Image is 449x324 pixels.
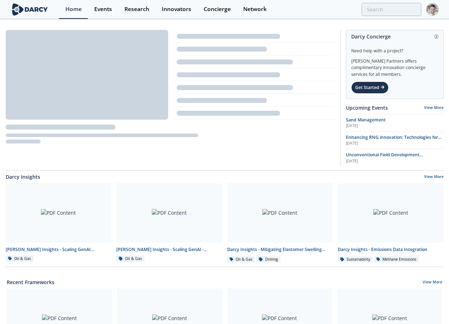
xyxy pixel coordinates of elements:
span: Unconventional Field Development Optimization through Geochemical Fingerprinting Technology [346,152,423,171]
span: Enhancing RNG innovation: Technologies for Sustainable Energy [346,134,442,147]
div: [DATE] [346,123,444,129]
div: Events [94,6,112,12]
a: PDF Content Darcy Insights - Mitigating Elastomer Swelling Issue in Downhole Drilling Mud Motors ... [225,183,336,263]
a: PDF Content [PERSON_NAME] Insights - Scaling GenAI Roundtable Oil & Gas [3,183,114,263]
div: Home [65,6,82,12]
div: Methane Emissions [374,256,419,263]
div: Need help with a project? [351,43,438,54]
div: Concierge [204,6,231,12]
a: Darcy Insights [6,173,40,181]
div: Research [124,6,149,12]
input: Advanced Search [362,3,421,16]
div: Get Started [351,82,389,94]
div: Oil & Gas [6,256,34,262]
div: [PERSON_NAME] Partners offers complimentary innovation concierge services for all members. [351,54,438,78]
a: View More [423,279,442,286]
div: [DATE] [346,158,444,164]
div: Oil & Gas [116,256,144,262]
div: [PERSON_NAME] Insights - Scaling GenAI - Innovator Spotlights [116,246,222,253]
img: Profile [426,3,439,16]
div: Sustainability [338,256,373,263]
a: Sand Management [DATE] [346,117,444,129]
div: Network [243,6,267,12]
a: Recent Frameworks [7,278,54,286]
a: View More [424,105,444,110]
div: Darcy Insights - Mitigating Elastomer Swelling Issue in Downhole Drilling Mud Motors [227,246,333,253]
img: information.svg [434,35,438,38]
div: Innovators [162,6,191,12]
a: Unconventional Field Development Optimization through Geochemical Fingerprinting Technology [DATE] [346,152,444,164]
span: Sand Management [346,117,386,123]
div: [DATE] [346,141,444,146]
a: Enhancing RNG innovation: Technologies for Sustainable Energy [DATE] [346,134,444,146]
a: View More [424,174,444,181]
img: logo-wide.svg [11,3,49,16]
div: Darcy Insights - Emissions Data Integration [338,246,444,253]
div: Drilling [256,256,280,263]
a: Upcoming Events [346,104,388,111]
a: PDF Content Darcy Insights - Emissions Data Integration Sustainability Methane Emissions [335,183,446,263]
div: [PERSON_NAME] Insights - Scaling GenAI Roundtable [6,246,112,253]
a: PDF Content [PERSON_NAME] Insights - Scaling GenAI - Innovator Spotlights Oil & Gas [114,183,225,263]
div: Darcy Concierge [351,30,438,43]
div: Oil & Gas [227,256,255,263]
